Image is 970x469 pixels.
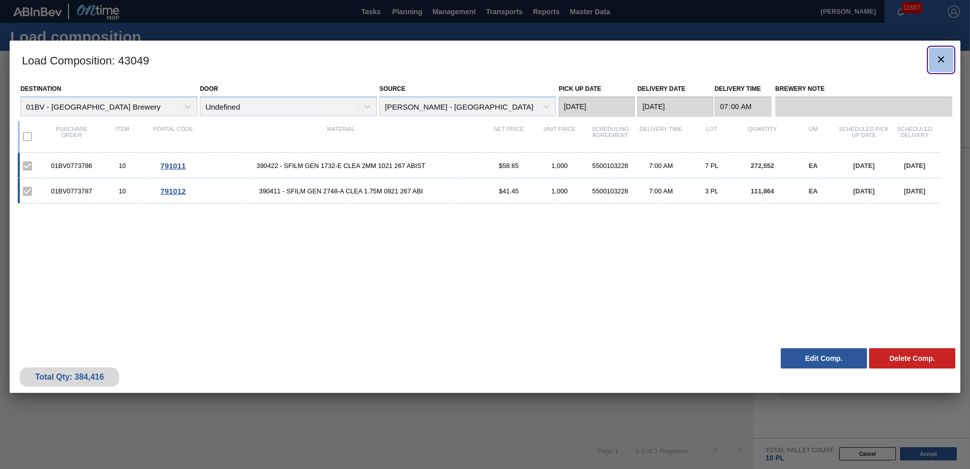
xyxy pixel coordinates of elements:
[198,126,483,147] div: Material
[534,126,585,147] div: Unit Price
[160,161,186,170] span: 791011
[686,162,737,170] div: 7 PL
[904,162,925,170] span: [DATE]
[839,126,889,147] div: Scheduled Pick up Date
[97,187,148,195] div: 10
[534,187,585,195] div: 1,000
[737,126,788,147] div: Quantity
[869,348,955,368] button: Delete Comp.
[46,126,97,147] div: Purchase order
[46,187,97,195] div: 01BV0773787
[10,41,960,79] h3: Load Composition : 43049
[636,126,686,147] div: Delivery Time
[781,348,867,368] button: Edit Comp.
[889,126,940,147] div: Scheduled Delivery
[636,162,686,170] div: 7:00 AM
[148,187,198,195] div: Go to Order
[637,96,713,117] input: mm/dd/yyyy
[483,126,534,147] div: Net Price
[559,85,601,92] label: Pick up Date
[483,162,534,170] div: $58.65
[148,161,198,170] div: Go to Order
[775,82,952,96] label: Brewery Note
[853,162,875,170] span: [DATE]
[714,82,772,96] label: Delivery Time
[27,373,112,382] div: Total Qty: 384,416
[160,187,186,195] span: 791012
[97,126,148,147] div: Item
[483,187,534,195] div: $41.45
[636,187,686,195] div: 7:00 AM
[20,85,61,92] label: Destination
[686,126,737,147] div: Lot
[751,187,774,195] span: 111,864
[534,162,585,170] div: 1,000
[809,162,818,170] span: EA
[637,85,685,92] label: Delivery Date
[585,162,636,170] div: 5500103228
[809,187,818,195] span: EA
[97,162,148,170] div: 10
[904,187,925,195] span: [DATE]
[200,85,218,92] label: Door
[686,187,737,195] div: 3 PL
[751,162,774,170] span: 272,552
[853,187,875,195] span: [DATE]
[198,187,483,195] span: 390411 - SFILM GEN 2748-A CLEA 1.75M 0921 267 ABI
[148,126,198,147] div: Portal code
[46,162,97,170] div: 01BV0773786
[788,126,839,147] div: UM
[198,162,483,170] span: 390422 - SFILM GEN 1732-E CLEA 2MM 1021 267 ABIST
[379,85,405,92] label: Source
[585,187,636,195] div: 5500103228
[559,96,635,117] input: mm/dd/yyyy
[585,126,636,147] div: Scheduling Agreement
